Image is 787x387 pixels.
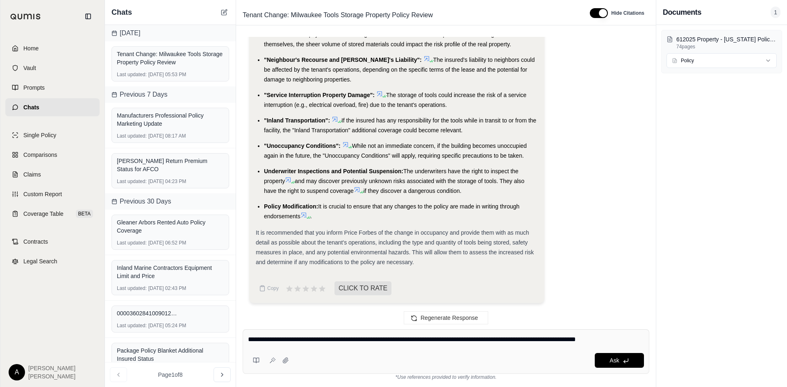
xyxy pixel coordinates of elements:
span: Claims [23,170,41,179]
span: If the insured has any responsibility for the tools while in transit to or from the facility, the... [264,117,536,134]
span: It is recommended that you inform Price Forbes of the change in occupancy and provide them with a... [256,229,534,265]
span: Last updated: [117,240,147,246]
span: Tenant Change: Milwaukee Tools Storage Property Policy Review [239,9,436,22]
span: 000036028410090120259996MODISSDINSURED.pdf [117,309,178,317]
span: Ask [610,357,619,364]
div: [PERSON_NAME] Return Premium Status for AFCO [117,157,224,173]
span: Home [23,44,39,52]
div: Package Policy Blanket Additional Insured Status [117,346,224,363]
a: Claims [5,165,100,183]
span: Custom Report [23,190,62,198]
span: Vault [23,64,36,72]
div: [DATE] 04:23 PM [117,178,224,185]
span: The underwriters have the right to inspect the property [264,168,519,184]
a: Contracts [5,233,100,251]
a: Single Policy [5,126,100,144]
span: Regenerate Response [421,315,478,321]
span: Underwriter Inspections and Potential Suspension: [264,168,403,174]
span: . [310,213,312,220]
span: "Neighbour's Recourse and [PERSON_NAME]'s Liability": [264,57,422,63]
span: The insured's liability to neighbors could be affected by the tenant's operations, depending on t... [264,57,535,83]
div: [DATE] 02:43 PM [117,285,224,292]
div: [DATE] 05:53 PM [117,71,224,78]
span: 1 [771,7,780,18]
span: Hide Citations [611,10,644,16]
span: "Inland Transportation": [264,117,330,124]
span: Prompts [23,84,45,92]
a: Custom Report [5,185,100,203]
span: Page 1 of 8 [158,371,183,379]
span: The storage of tools could increase the risk of a service interruption (e.g., electrical overload... [264,92,526,108]
h3: Documents [663,7,701,18]
span: While not an immediate concern, if the building becomes unoccupied again in the future, the "Unoc... [264,143,527,159]
button: 612025 Property - [US_STATE] Policy - Insd Copy.pdf74pages [666,35,777,50]
span: Copy [267,285,279,292]
div: *Use references provided to verify information. [243,374,649,380]
span: Contracts [23,238,48,246]
div: Previous 7 Days [105,86,236,103]
span: "Unoccupancy Conditions": [264,143,341,149]
span: [PERSON_NAME] [28,364,75,372]
a: Vault [5,59,100,77]
p: 612025 Property - Mississippi Policy - Insd Copy.pdf [676,35,777,43]
span: Comparisons [23,151,57,159]
span: Last updated: [117,178,147,185]
button: Collapse sidebar [82,10,95,23]
span: if they discover a dangerous condition. [364,188,462,194]
span: Coverage Table [23,210,64,218]
span: Legal Search [23,257,57,265]
div: [DATE] 06:52 PM [117,240,224,246]
span: "Service Interruption Property Damage": [264,92,375,98]
span: Chats [23,103,39,111]
div: Tenant Change: Milwaukee Tools Storage Property Policy Review [117,50,224,66]
span: Last updated: [117,71,147,78]
button: Regenerate Response [404,311,488,324]
a: Home [5,39,100,57]
div: Previous 30 Days [105,193,236,210]
div: [DATE] 05:24 PM [117,322,224,329]
a: Comparisons [5,146,100,164]
div: Manufacturers Professional Policy Marketing Update [117,111,224,128]
span: [PERSON_NAME] [28,372,75,380]
div: [DATE] 08:17 AM [117,133,224,139]
span: Last updated: [117,133,147,139]
a: Coverage TableBETA [5,205,100,223]
span: Chats [111,7,132,18]
div: Gleaner Arbors Rented Auto Policy Coverage [117,218,224,235]
span: The storage of Milwaukee Tools in 50% of the space (220,000 sqft) could increase the overall risk... [264,21,534,48]
button: Copy [256,280,282,296]
button: Ask [595,353,644,368]
div: Inland Marine Contractors Equipment Limit and Price [117,264,224,280]
span: Policy Modification: [264,203,318,210]
span: CLICK TO RATE [334,281,391,295]
img: Qumis Logo [10,14,41,20]
div: Edit Title [239,9,580,22]
span: Last updated: [117,322,147,329]
span: Last updated: [117,285,147,292]
div: A [9,364,25,380]
span: BETA [76,210,93,218]
p: 74 pages [676,43,777,50]
a: Legal Search [5,252,100,270]
span: It is crucial to ensure that any changes to the policy are made in writing through endorsements [264,203,519,220]
span: and may discover previously unknown risks associated with the storage of tools. They also have th... [264,178,524,194]
a: Prompts [5,79,100,97]
a: Chats [5,98,100,116]
div: [DATE] [105,25,236,41]
button: New Chat [219,7,229,17]
span: Single Policy [23,131,56,139]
